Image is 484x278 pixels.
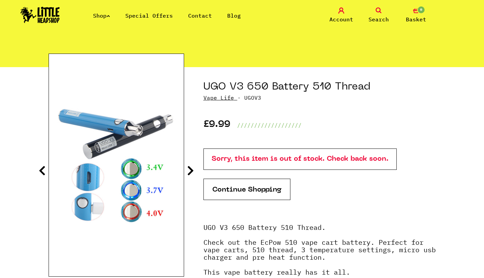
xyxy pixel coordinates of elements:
[49,81,184,249] img: UGO V3 650 Battery 510 Thread image 3
[203,121,230,129] p: £9.99
[406,15,426,23] span: Basket
[329,15,353,23] span: Account
[203,148,397,170] p: Sorry, this item is out of stock. Check back soon.
[203,94,234,101] a: Vape Life
[227,12,241,19] a: Blog
[237,121,302,129] p: ///////////////////
[203,81,436,94] h1: UGO V3 650 Battery 510 Thread
[417,6,425,14] span: 0
[362,7,396,23] a: Search
[188,12,212,19] a: Contact
[369,15,389,23] span: Search
[125,12,173,19] a: Special Offers
[93,12,110,19] a: Shop
[203,179,290,200] a: Continue Shopping
[203,94,436,102] p: · UGOV3
[20,7,60,23] img: Little Head Shop Logo
[399,7,433,23] a: 0 Basket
